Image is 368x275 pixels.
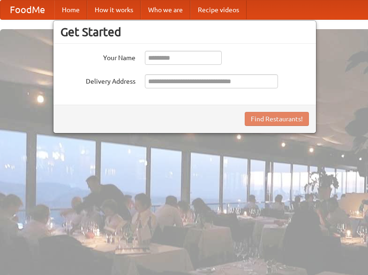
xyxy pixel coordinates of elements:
[190,0,247,19] a: Recipe videos
[0,0,54,19] a: FoodMe
[54,0,87,19] a: Home
[60,25,309,39] h3: Get Started
[245,112,309,126] button: Find Restaurants!
[60,51,135,63] label: Your Name
[141,0,190,19] a: Who we are
[60,74,135,86] label: Delivery Address
[87,0,141,19] a: How it works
